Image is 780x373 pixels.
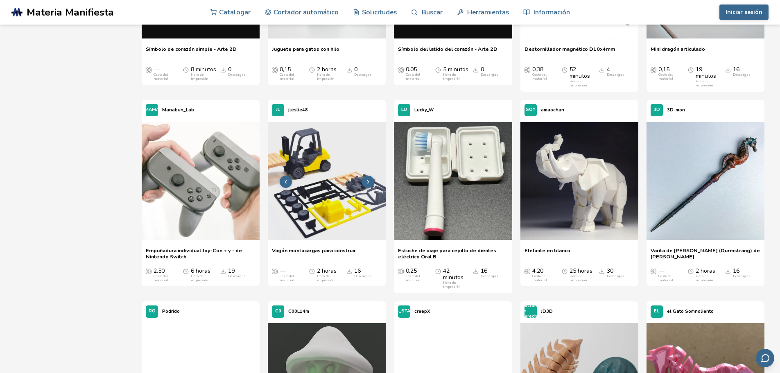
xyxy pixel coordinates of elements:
font: 16 [733,66,739,73]
span: Tiempo promedio de impresión [688,268,694,274]
font: 3D [653,106,660,113]
span: Costo promedio [651,66,656,73]
font: 5 minutos [443,66,468,73]
font: 0 [354,66,357,73]
font: Buscar [422,7,443,17]
font: 2.50 [154,267,165,275]
font: Costo del material [280,72,294,81]
font: Materia Manifiesta [27,5,114,19]
span: Descargas [473,268,479,274]
font: EL [654,308,659,314]
font: Símbolo del latido del corazón - Arte 2D [398,45,497,52]
font: [US_STATE] [391,308,417,314]
font: 3D-mon [667,107,685,113]
span: Tiempo promedio de impresión [183,66,189,73]
font: 0 [228,66,231,73]
font: Podrido [162,308,180,314]
span: Costo promedio [146,66,151,73]
font: Empuñadura individual Joy-Con + y - de Nintendo Switch [146,247,242,260]
a: Símbolo de corazón simple - Arte 2D [146,46,237,58]
font: 4 [607,66,610,73]
font: Hora de impresión [696,79,713,88]
font: 52 minutos [570,66,590,80]
font: 2 horas [317,66,337,73]
span: Tiempo promedio de impresión [562,268,567,274]
font: Hora de impresión [443,72,460,81]
font: Catalogar [219,7,251,17]
font: el Gato Somnoliento [667,308,714,314]
font: 0.05 [406,66,417,73]
font: Información [534,7,570,17]
span: Costo promedio [272,66,278,73]
font: C0 [275,308,281,314]
span: Costo promedio [525,268,530,274]
font: C00L14m [288,308,309,314]
a: Destornillador magnético D10x4mm [525,46,615,58]
font: amaochan [541,107,564,113]
span: Descargas [220,268,226,274]
font: RO [149,308,156,314]
span: Tiempo promedio de impresión [309,268,315,274]
font: Costo del material [406,72,421,81]
font: — [154,66,159,73]
font: jleslie48 [288,107,308,113]
font: 0,15 [280,66,291,73]
font: Manabun_Lab [162,107,194,113]
font: Destornillador magnético D10x4mm [525,45,615,52]
a: Estuche de viaje para cepillo de dientes eléctrico Oral B [398,247,508,260]
font: 42 minutos [443,267,463,281]
span: Descargas [725,268,731,274]
font: Hora de impresión [570,79,587,88]
span: Costo promedio [398,66,404,73]
span: Costo promedio [525,66,530,73]
font: 4.20 [532,267,543,275]
font: LU [401,106,407,113]
font: 2 horas [317,267,337,275]
font: Estuche de viaje para cepillo de dientes eléctrico Oral B [398,247,496,260]
font: Lucky_W [414,107,434,113]
span: Costo promedio [398,268,404,274]
font: Iniciar sesión [726,8,762,16]
font: Costo del material [532,72,547,81]
font: Costo del material [406,274,421,283]
span: Costo promedio [146,268,151,274]
font: Hora de impresión [317,274,334,283]
a: Varita de [PERSON_NAME] (Durmstrang) de [PERSON_NAME] [651,247,760,260]
span: Descargas [346,66,352,73]
a: Elefante en blanco [525,247,570,260]
font: creepX [414,308,430,314]
font: — [280,267,285,275]
font: Varita de [PERSON_NAME] (Durmstrang) de [PERSON_NAME] [651,247,760,260]
font: Cortador automático [274,7,339,17]
span: Tiempo promedio de impresión [435,66,441,73]
span: Descargas [346,268,352,274]
span: Tiempo promedio de impresión [309,66,315,73]
font: 30 [607,267,613,275]
font: 16 [481,267,487,275]
span: Tiempo promedio de impresión [183,268,189,274]
font: Hora de impresión [191,72,208,81]
font: Descargas [481,72,498,77]
font: 0,15 [658,66,669,73]
font: Descargas [607,274,624,278]
font: Juguete para gatos con hilo [272,45,339,52]
font: JL [276,106,280,113]
font: Vagón montacargas para construir [272,247,356,254]
font: Descargas [354,72,372,77]
font: Hora de impresión [570,274,587,283]
span: Descargas [473,66,479,73]
font: Descargas [228,72,246,77]
font: JD3D [541,308,553,314]
font: Descargas [354,274,372,278]
font: 19 [228,267,235,275]
font: Elefante en blanco [525,247,570,254]
font: — [658,267,664,275]
font: Descargas [733,274,751,278]
font: Hora de impresión [191,274,208,283]
a: Vagón montacargas para construir [272,247,356,260]
font: SOY [526,106,536,113]
font: Descargas [607,72,624,77]
a: Empuñadura individual Joy-Con + y - de Nintendo Switch [146,247,255,260]
button: Enviar comentarios por correo electrónico [756,349,774,367]
span: Tiempo promedio de impresión [562,66,567,73]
